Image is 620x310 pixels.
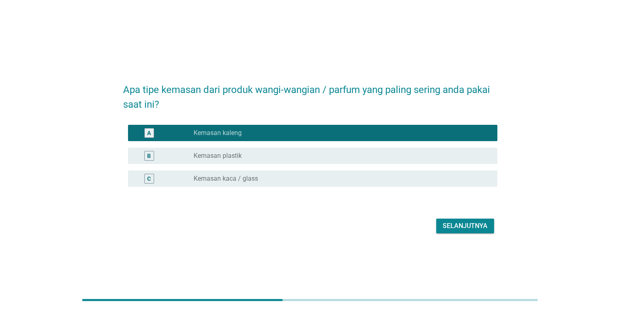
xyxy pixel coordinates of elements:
[436,219,494,233] button: Selanjutnya
[443,221,488,231] div: Selanjutnya
[194,175,258,183] label: Kemasan kaca / glass
[194,152,242,160] label: Kemasan plastik
[123,74,497,112] h2: Apa tipe kemasan dari produk wangi-wangian / parfum yang paling sering anda pakai saat ini?
[147,175,151,183] div: C
[147,129,151,137] div: A
[147,152,151,160] div: B
[194,129,242,137] label: Kemasan kaleng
